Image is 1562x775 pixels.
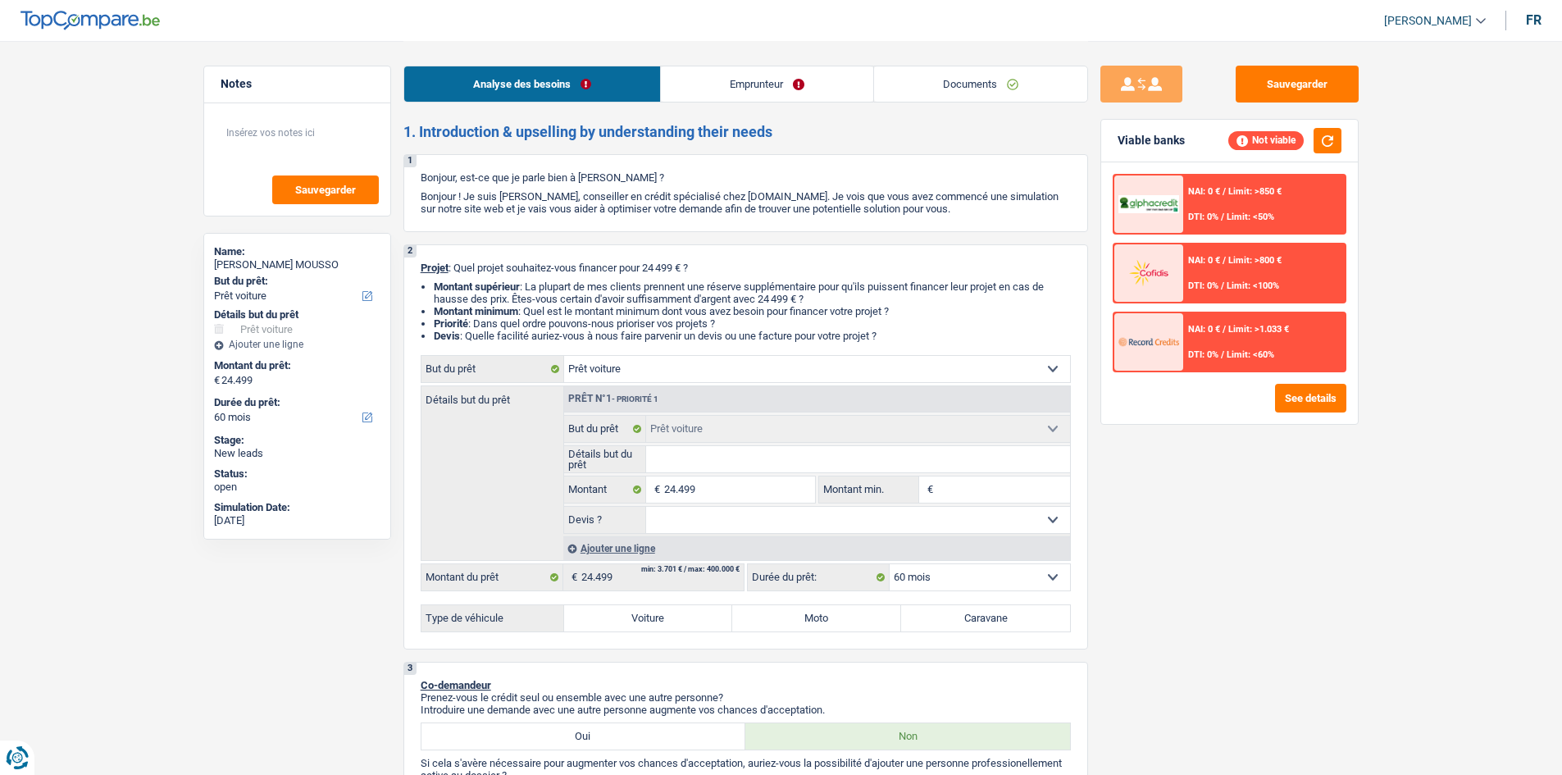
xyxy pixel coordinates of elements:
span: NAI: 0 € [1188,255,1220,266]
button: See details [1275,384,1346,413]
span: - Priorité 1 [612,394,658,403]
img: Cofidis [1118,258,1179,288]
span: / [1221,280,1224,291]
label: But du prêt [564,416,647,442]
div: [DATE] [214,514,380,527]
p: Bonjour ! Je suis [PERSON_NAME], conseiller en crédit spécialisé chez [DOMAIN_NAME]. Je vois que ... [421,190,1071,215]
label: But du prêt [421,356,564,382]
span: DTI: 0% [1188,349,1218,360]
h5: Notes [221,77,374,91]
div: fr [1526,12,1542,28]
span: Limit: <50% [1227,212,1274,222]
div: New leads [214,447,380,460]
span: / [1223,324,1226,335]
button: Sauvegarder [272,176,379,204]
span: Limit: >800 € [1228,255,1282,266]
span: € [646,476,664,503]
span: Limit: <60% [1227,349,1274,360]
label: Détails but du prêt [421,386,563,405]
span: € [919,476,937,503]
label: Montant du prêt: [214,359,377,372]
span: / [1223,186,1226,197]
span: DTI: 0% [1188,280,1218,291]
p: : Quel projet souhaitez-vous financer pour 24 499 € ? [421,262,1071,274]
div: Simulation Date: [214,501,380,514]
div: 1 [404,155,417,167]
div: Stage: [214,434,380,447]
div: Viable banks [1118,134,1185,148]
div: min: 3.701 € / max: 400.000 € [641,566,740,573]
span: Projet [421,262,449,274]
div: 3 [404,663,417,675]
span: Limit: >850 € [1228,186,1282,197]
label: Devis ? [564,507,647,533]
img: Record Credits [1118,326,1179,357]
label: Moto [732,605,901,631]
div: Ajouter une ligne [563,536,1070,560]
label: Oui [421,723,746,750]
img: TopCompare Logo [20,11,160,30]
a: Analyse des besoins [404,66,660,102]
strong: Priorité [434,317,468,330]
div: Name: [214,245,380,258]
label: Non [745,723,1070,750]
span: Co-demandeur [421,679,491,691]
li: : Quelle facilité auriez-vous à nous faire parvenir un devis ou une facture pour votre projet ? [434,330,1071,342]
div: 2 [404,245,417,258]
span: NAI: 0 € [1188,324,1220,335]
li: : Dans quel ordre pouvons-nous prioriser vos projets ? [434,317,1071,330]
span: Limit: >1.033 € [1228,324,1289,335]
label: Détails but du prêt [564,446,647,472]
div: [PERSON_NAME] MOUSSO [214,258,380,271]
div: Détails but du prêt [214,308,380,321]
strong: Montant supérieur [434,280,520,293]
li: : La plupart de mes clients prennent une réserve supplémentaire pour qu'ils puissent financer leu... [434,280,1071,305]
label: Montant du prêt [421,564,563,590]
label: Type de véhicule [421,605,564,631]
label: Durée du prêt: [214,396,377,409]
img: AlphaCredit [1118,195,1179,214]
span: / [1221,212,1224,222]
p: Introduire une demande avec une autre personne augmente vos chances d'acceptation. [421,704,1071,716]
label: Montant min. [819,476,919,503]
span: DTI: 0% [1188,212,1218,222]
label: Voiture [564,605,733,631]
div: Status: [214,467,380,481]
li: : Quel est le montant minimum dont vous avez besoin pour financer votre projet ? [434,305,1071,317]
span: Devis [434,330,460,342]
strong: Montant minimum [434,305,518,317]
a: Documents [874,66,1087,102]
label: But du prêt: [214,275,377,288]
div: open [214,481,380,494]
p: Prenez-vous le crédit seul ou ensemble avec une autre personne? [421,691,1071,704]
h2: 1. Introduction & upselling by understanding their needs [403,123,1088,141]
label: Montant [564,476,647,503]
button: Sauvegarder [1236,66,1359,103]
label: Durée du prêt: [748,564,890,590]
a: [PERSON_NAME] [1371,7,1486,34]
label: Caravane [901,605,1070,631]
div: Not viable [1228,131,1304,149]
span: Sauvegarder [295,185,356,195]
p: Bonjour, est-ce que je parle bien à [PERSON_NAME] ? [421,171,1071,184]
span: / [1221,349,1224,360]
span: € [563,564,581,590]
span: € [214,374,220,387]
span: Limit: <100% [1227,280,1279,291]
div: Prêt n°1 [564,394,663,404]
a: Emprunteur [661,66,873,102]
span: [PERSON_NAME] [1384,14,1472,28]
span: NAI: 0 € [1188,186,1220,197]
div: Ajouter une ligne [214,339,380,350]
span: / [1223,255,1226,266]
